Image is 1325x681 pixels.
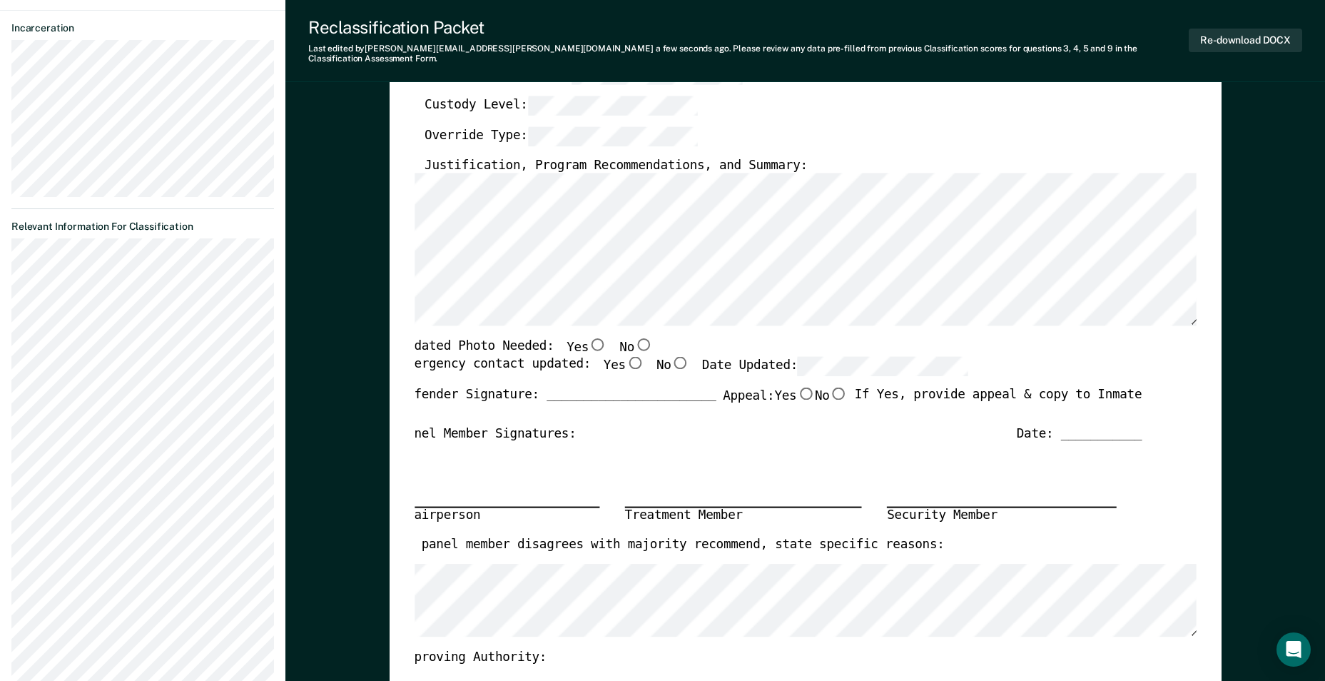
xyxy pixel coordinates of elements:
div: Offender Signature: _______________________ If Yes, provide appeal & copy to Inmate [399,387,1142,427]
label: Yes [567,338,606,356]
input: No [671,356,689,369]
input: Date Updated: [798,356,968,375]
input: Yes [589,338,607,351]
label: No [656,356,689,375]
input: Facility Assignment: [572,66,741,85]
label: No [619,338,652,356]
label: Justification, Program Recommendations, and Summary: [425,157,808,173]
div: Open Intercom Messenger [1276,632,1311,667]
label: Yes [603,356,643,375]
label: Yes [774,387,814,405]
button: Re-download DOCX [1189,29,1302,52]
dt: Relevant Information For Classification [11,221,274,233]
input: Yes [796,387,815,400]
input: Custody Level: [527,96,697,116]
div: Panel Member Signatures: [399,427,576,443]
dt: Incarceration [11,22,274,34]
div: Approving Authority: [399,650,1142,666]
input: Override Type: [527,126,697,146]
div: Updated Photo Needed: [399,338,652,356]
div: Treatment Member [624,506,861,524]
div: Last edited by [PERSON_NAME][EMAIL_ADDRESS][PERSON_NAME][DOMAIN_NAME] . Please review any data pr... [308,44,1189,64]
label: Override Type: [425,126,698,146]
div: Emergency contact updated: [399,356,968,387]
label: Date Updated: [702,356,968,375]
div: Chairperson [399,506,599,524]
label: Facility Assignment: [425,66,742,85]
div: Transfer: Explain below: [886,66,1167,96]
input: Yes [625,356,644,369]
div: Security Member [887,506,1117,524]
span: a few seconds ago [656,44,729,54]
label: If panel member disagrees with majority recommend, state specific reasons: [399,537,944,553]
label: Yes [965,66,1005,85]
label: Appeal: [723,387,848,416]
input: No [829,387,848,400]
input: No [634,338,653,351]
label: No [1018,66,1051,85]
label: No [815,387,848,405]
label: Custody Level: [425,96,698,116]
div: Reclassification Packet [308,17,1189,38]
div: Date: ___________ [1016,427,1142,443]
